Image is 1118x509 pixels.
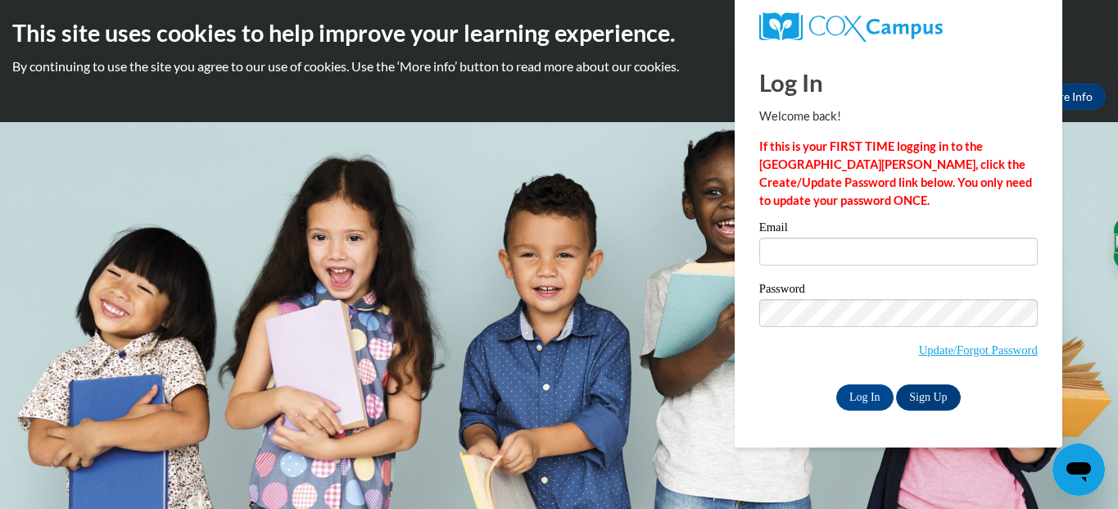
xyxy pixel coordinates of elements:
a: COX Campus [759,12,1038,42]
a: Update/Forgot Password [919,343,1038,357]
label: Email [759,221,1038,238]
a: Sign Up [896,384,960,411]
label: Password [759,283,1038,299]
p: By continuing to use the site you agree to our use of cookies. Use the ‘More info’ button to read... [12,57,1106,75]
h1: Log In [759,66,1038,99]
strong: If this is your FIRST TIME logging in to the [GEOGRAPHIC_DATA][PERSON_NAME], click the Create/Upd... [759,139,1032,207]
img: COX Campus [759,12,943,42]
p: Welcome back! [759,107,1038,125]
input: Log In [836,384,894,411]
iframe: Button to launch messaging window [1052,443,1105,496]
h2: This site uses cookies to help improve your learning experience. [12,16,1106,49]
a: More Info [1029,84,1106,110]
